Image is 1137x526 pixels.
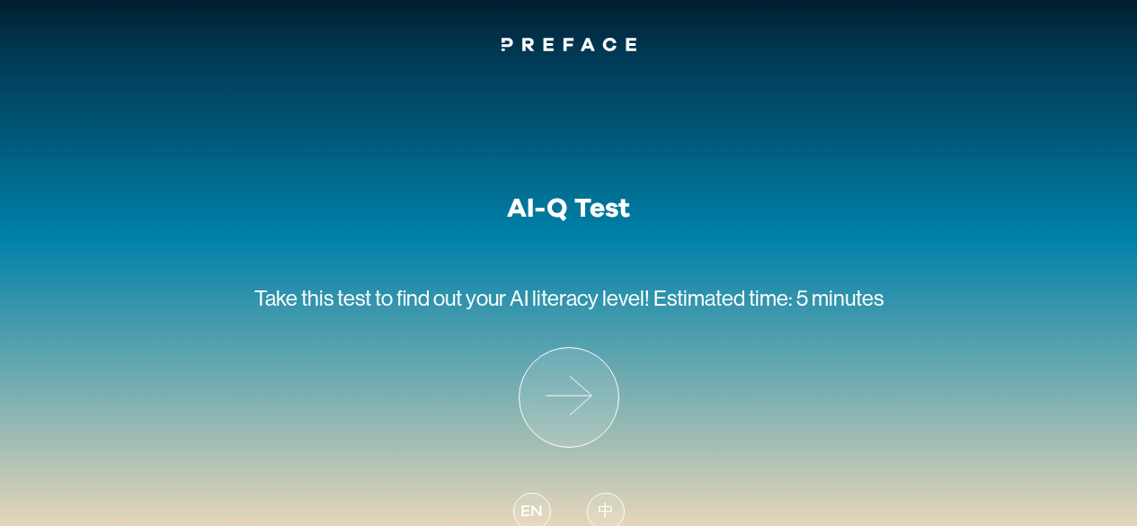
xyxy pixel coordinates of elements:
[396,286,650,310] span: find out your AI literacy level!
[598,500,614,524] span: 中
[653,286,884,310] span: Estimated time: 5 minutes
[254,286,393,310] span: Take this test to
[507,192,630,225] h1: AI-Q Test
[520,500,542,524] span: EN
